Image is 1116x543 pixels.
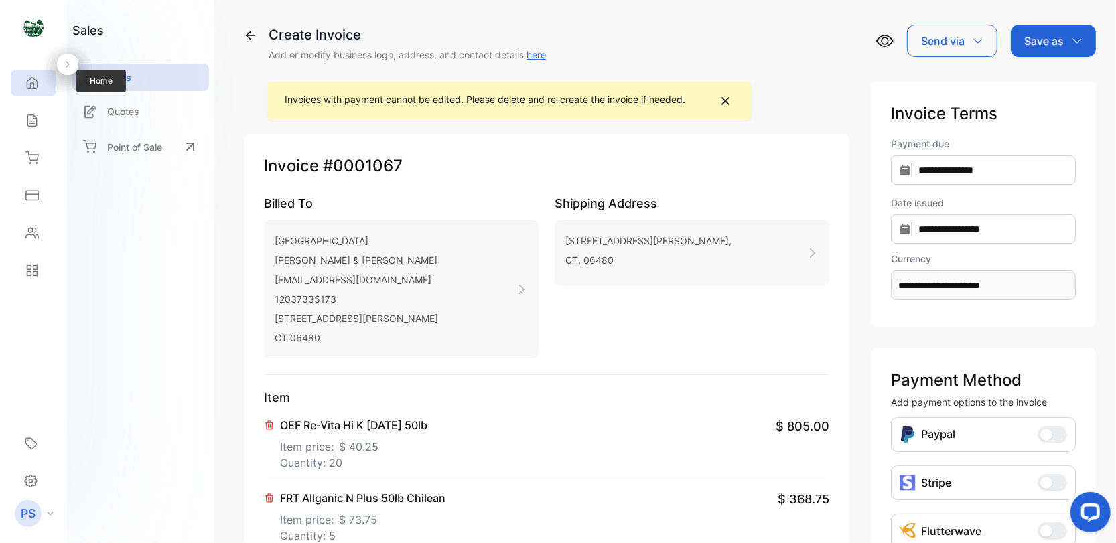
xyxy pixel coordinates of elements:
p: [STREET_ADDRESS][PERSON_NAME] [275,309,438,328]
span: Home [76,70,126,92]
h1: sales [72,21,104,40]
p: [PERSON_NAME] & [PERSON_NAME] [275,250,438,270]
p: Shipping Address [555,194,829,212]
p: Send via [921,33,965,49]
iframe: LiveChat chat widget [1060,487,1116,543]
p: OEF Re-Vita Hi K [DATE] 50lb [280,417,427,433]
p: Invoices with payment cannot be edited. Please delete and re-create the invoice if needed. [285,92,685,106]
span: #0001067 [323,154,403,178]
a: here [527,49,546,60]
p: Paypal [921,426,955,443]
p: Payment Method [891,368,1076,392]
img: Icon [900,426,916,443]
p: Flutterwave [921,523,981,539]
p: Add payment options to the invoice [891,395,1076,409]
p: Quotes [107,104,139,119]
p: Add or modify business logo, address, and contact details [269,48,546,62]
p: Billed To [264,194,539,212]
label: Date issued [891,196,1076,210]
span: $ 73.75 [339,512,377,528]
img: logo [23,17,44,37]
p: Invoice [264,154,829,178]
a: Quotes [72,98,209,125]
div: Create Invoice [269,25,546,45]
p: Item price: [280,433,427,455]
label: Payment due [891,137,1076,151]
p: FRT Allganic N Plus 50lb Chilean [280,490,445,506]
img: icon [900,475,916,491]
p: Item price: [280,506,445,528]
a: Point of Sale [72,132,209,161]
p: Save as [1024,33,1064,49]
p: Stripe [921,475,951,491]
p: CT 06480 [275,328,438,347]
p: Quantity: 20 [280,455,427,471]
p: Item [264,388,829,406]
p: [EMAIL_ADDRESS][DOMAIN_NAME] [275,270,438,289]
img: Icon [900,523,916,539]
p: PS [21,505,36,522]
p: CT, 06480 [565,250,731,270]
p: [STREET_ADDRESS][PERSON_NAME], [565,231,731,250]
button: Send via [907,25,997,57]
p: [GEOGRAPHIC_DATA] [275,231,438,250]
span: $ 368.75 [778,490,829,508]
span: $ 805.00 [776,417,829,435]
button: Save as [1011,25,1096,57]
a: Sales [72,64,209,91]
p: Invoice Terms [891,102,1076,126]
label: Currency [891,252,1076,266]
p: Point of Sale [107,140,162,154]
p: 12037335173 [275,289,438,309]
span: $ 40.25 [339,439,378,455]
